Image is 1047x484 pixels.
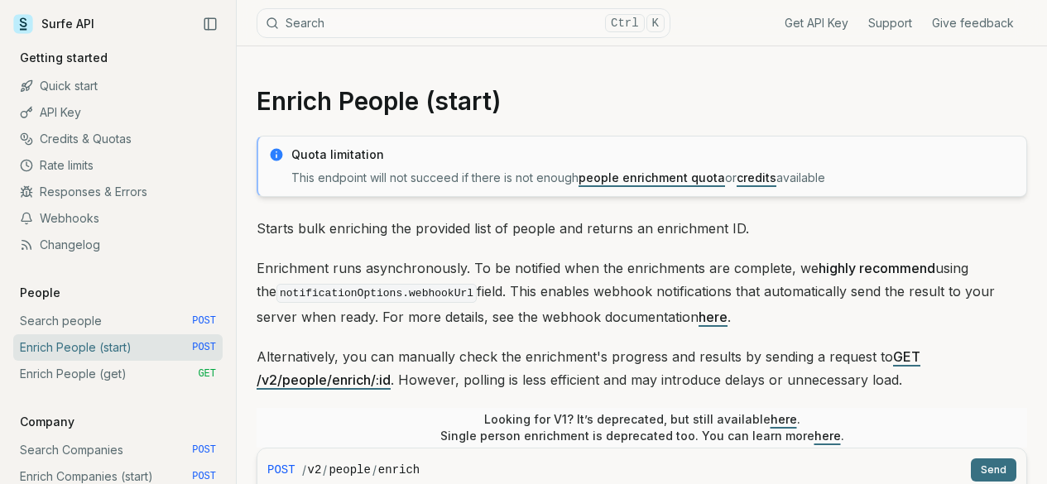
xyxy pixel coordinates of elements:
[13,334,223,361] a: Enrich People (start) POST
[257,8,670,38] button: SearchCtrlK
[257,345,1027,391] p: Alternatively, you can manually check the enrichment's progress and results by sending a request ...
[646,14,665,32] kbd: K
[13,152,223,179] a: Rate limits
[819,260,935,276] strong: highly recommend
[13,308,223,334] a: Search people POST
[699,309,728,325] a: here
[192,314,216,328] span: POST
[13,414,81,430] p: Company
[323,462,327,478] span: /
[440,411,844,444] p: Looking for V1? It’s deprecated, but still available . Single person enrichment is deprecated too...
[13,73,223,99] a: Quick start
[579,170,725,184] a: people enrichment quota
[868,15,912,31] a: Support
[13,205,223,232] a: Webhooks
[257,217,1027,240] p: Starts bulk enriching the provided list of people and returns an enrichment ID.
[308,462,322,478] code: v2
[276,284,477,303] code: notificationOptions.webhookUrl
[13,50,114,66] p: Getting started
[372,462,377,478] span: /
[192,470,216,483] span: POST
[198,367,216,381] span: GET
[329,462,370,478] code: people
[291,146,1016,163] p: Quota limitation
[13,12,94,36] a: Surfe API
[13,361,223,387] a: Enrich People (get) GET
[267,462,295,478] span: POST
[257,86,1027,116] h1: Enrich People (start)
[785,15,848,31] a: Get API Key
[932,15,1014,31] a: Give feedback
[13,285,67,301] p: People
[605,14,645,32] kbd: Ctrl
[13,437,223,463] a: Search Companies POST
[814,429,841,443] a: here
[192,443,216,457] span: POST
[13,232,223,258] a: Changelog
[378,462,420,478] code: enrich
[257,256,1027,328] p: Enrichment runs asynchronously. To be notified when the enrichments are complete, we using the fi...
[737,170,776,184] a: credits
[13,99,223,126] a: API Key
[192,341,216,354] span: POST
[971,458,1016,482] button: Send
[13,126,223,152] a: Credits & Quotas
[198,12,223,36] button: Collapse Sidebar
[13,179,223,205] a: Responses & Errors
[771,412,797,426] a: here
[291,170,1016,186] p: This endpoint will not succeed if there is not enough or available
[302,462,306,478] span: /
